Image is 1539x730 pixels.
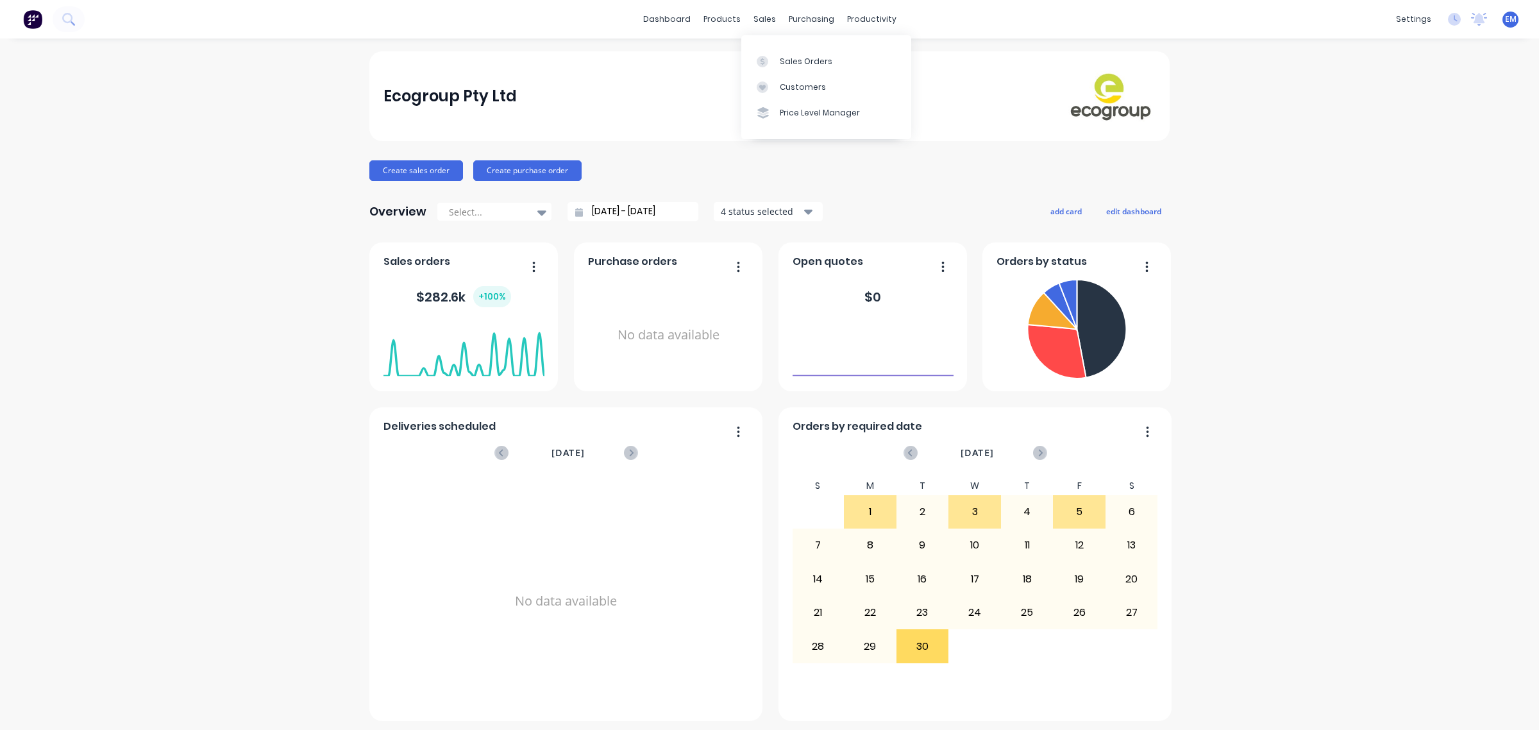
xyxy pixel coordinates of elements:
[897,563,948,595] div: 16
[1390,10,1438,29] div: settings
[792,477,845,495] div: S
[949,563,1000,595] div: 17
[1106,563,1157,595] div: 20
[897,529,948,561] div: 9
[997,254,1087,269] span: Orders by status
[383,477,749,726] div: No data available
[780,81,826,93] div: Customers
[383,254,450,269] span: Sales orders
[780,107,860,119] div: Price Level Manager
[793,597,844,629] div: 21
[1054,496,1105,528] div: 5
[1002,496,1053,528] div: 4
[782,10,841,29] div: purchasing
[1106,529,1157,561] div: 13
[473,160,582,181] button: Create purchase order
[793,630,844,662] div: 28
[23,10,42,29] img: Factory
[1505,13,1517,25] span: EM
[588,254,677,269] span: Purchase orders
[747,10,782,29] div: sales
[949,529,1000,561] div: 10
[896,477,949,495] div: T
[1054,563,1105,595] div: 19
[741,48,911,74] a: Sales Orders
[721,205,802,218] div: 4 status selected
[1106,477,1158,495] div: S
[473,286,511,307] div: + 100 %
[551,446,585,460] span: [DATE]
[949,496,1000,528] div: 3
[1054,597,1105,629] div: 26
[793,419,922,434] span: Orders by required date
[369,160,463,181] button: Create sales order
[416,286,511,307] div: $ 282.6k
[844,477,896,495] div: M
[1001,477,1054,495] div: T
[845,563,896,595] div: 15
[949,597,1000,629] div: 24
[845,630,896,662] div: 29
[1066,71,1156,121] img: Ecogroup Pty Ltd
[1054,529,1105,561] div: 12
[793,563,844,595] div: 14
[780,56,832,67] div: Sales Orders
[961,446,994,460] span: [DATE]
[741,100,911,126] a: Price Level Manager
[697,10,747,29] div: products
[1002,597,1053,629] div: 25
[1106,496,1157,528] div: 6
[1098,203,1170,219] button: edit dashboard
[1106,597,1157,629] div: 27
[841,10,903,29] div: productivity
[793,254,863,269] span: Open quotes
[1042,203,1090,219] button: add card
[845,529,896,561] div: 8
[588,275,749,396] div: No data available
[714,202,823,221] button: 4 status selected
[897,630,948,662] div: 30
[637,10,697,29] a: dashboard
[383,83,517,109] div: Ecogroup Pty Ltd
[793,529,844,561] div: 7
[948,477,1001,495] div: W
[897,496,948,528] div: 2
[845,496,896,528] div: 1
[897,597,948,629] div: 23
[864,287,881,307] div: $ 0
[369,199,426,225] div: Overview
[1053,477,1106,495] div: F
[845,597,896,629] div: 22
[1002,563,1053,595] div: 18
[1002,529,1053,561] div: 11
[741,74,911,100] a: Customers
